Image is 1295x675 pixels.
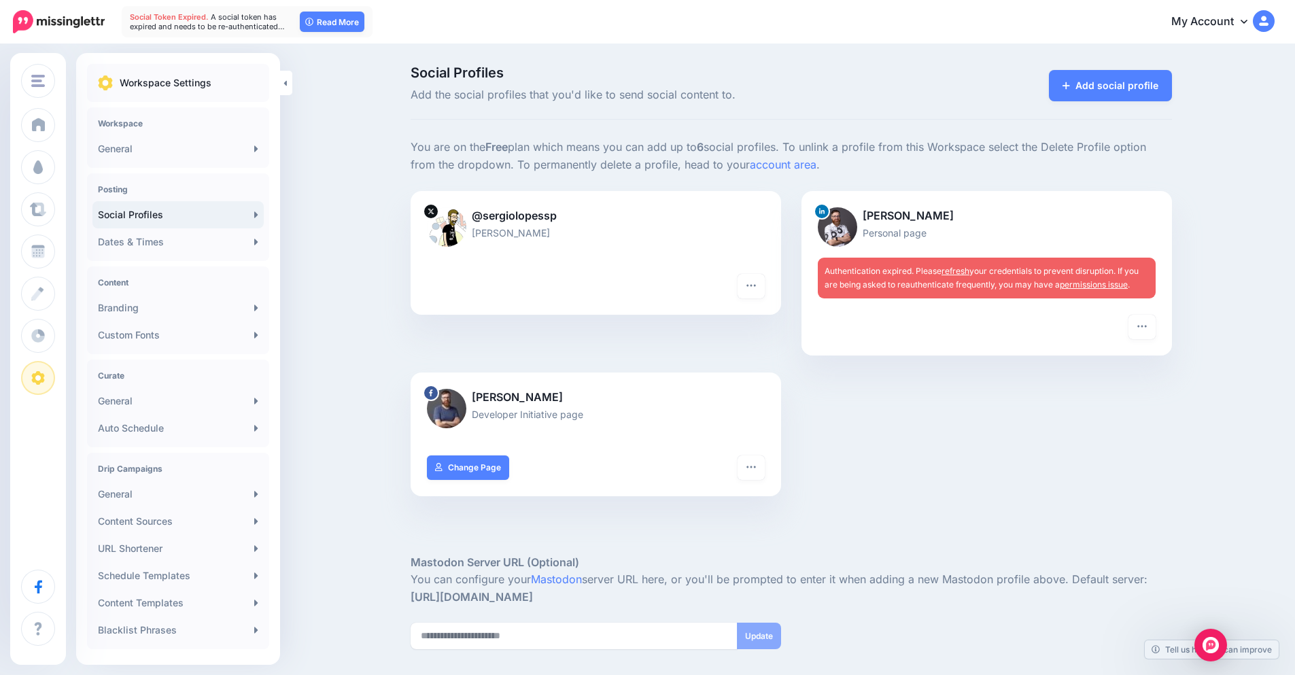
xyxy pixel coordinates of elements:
[427,225,765,241] p: [PERSON_NAME]
[427,389,466,428] img: 404938064_7577128425634114_8114752557348925942_n-bsa142071.jpg
[92,535,264,562] a: URL Shortener
[411,590,533,604] strong: [URL][DOMAIN_NAME]
[942,266,969,276] a: refresh
[818,225,1156,241] p: Personal page
[485,140,508,154] b: Free
[92,415,264,442] a: Auto Schedule
[427,207,765,225] p: @sergiolopessp
[825,266,1139,290] span: Authentication expired. Please your credentials to prevent disruption. If you are being asked to ...
[92,508,264,535] a: Content Sources
[98,277,258,288] h4: Content
[1194,629,1227,661] div: Open Intercom Messenger
[130,12,285,31] span: A social token has expired and needs to be re-authenticated…
[300,12,364,32] a: Read More
[92,589,264,617] a: Content Templates
[130,12,209,22] span: Social Token Expired.
[98,118,258,128] h4: Workspace
[818,207,1156,225] p: [PERSON_NAME]
[531,572,582,586] a: Mastodon
[1158,5,1275,39] a: My Account
[92,135,264,162] a: General
[92,387,264,415] a: General
[411,66,912,80] span: Social Profiles
[411,86,912,104] span: Add the social profiles that you'd like to send social content to.
[98,370,258,381] h4: Curate
[1049,70,1172,101] a: Add social profile
[120,75,211,91] p: Workspace Settings
[427,207,466,247] img: QppGEvPG-82148.jpg
[1060,279,1128,290] a: permissions issue
[411,139,1172,174] p: You are on the plan which means you can add up to social profiles. To unlink a profile from this ...
[92,322,264,349] a: Custom Fonts
[697,140,704,154] b: 6
[31,75,45,87] img: menu.png
[92,617,264,644] a: Blacklist Phrases
[411,571,1172,606] p: You can configure your server URL here, or you'll be prompted to enter it when adding a new Masto...
[750,158,816,171] a: account area
[818,207,857,247] img: 1745356928895-67863.png
[92,228,264,256] a: Dates & Times
[427,455,509,480] a: Change Page
[427,389,765,406] p: [PERSON_NAME]
[411,554,1172,571] h5: Mastodon Server URL (Optional)
[13,10,105,33] img: Missinglettr
[737,623,781,649] button: Update
[98,75,113,90] img: settings.png
[427,406,765,422] p: Developer Initiative page
[92,201,264,228] a: Social Profiles
[92,481,264,508] a: General
[92,294,264,322] a: Branding
[98,184,258,194] h4: Posting
[1145,640,1279,659] a: Tell us how we can improve
[98,464,258,474] h4: Drip Campaigns
[92,562,264,589] a: Schedule Templates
